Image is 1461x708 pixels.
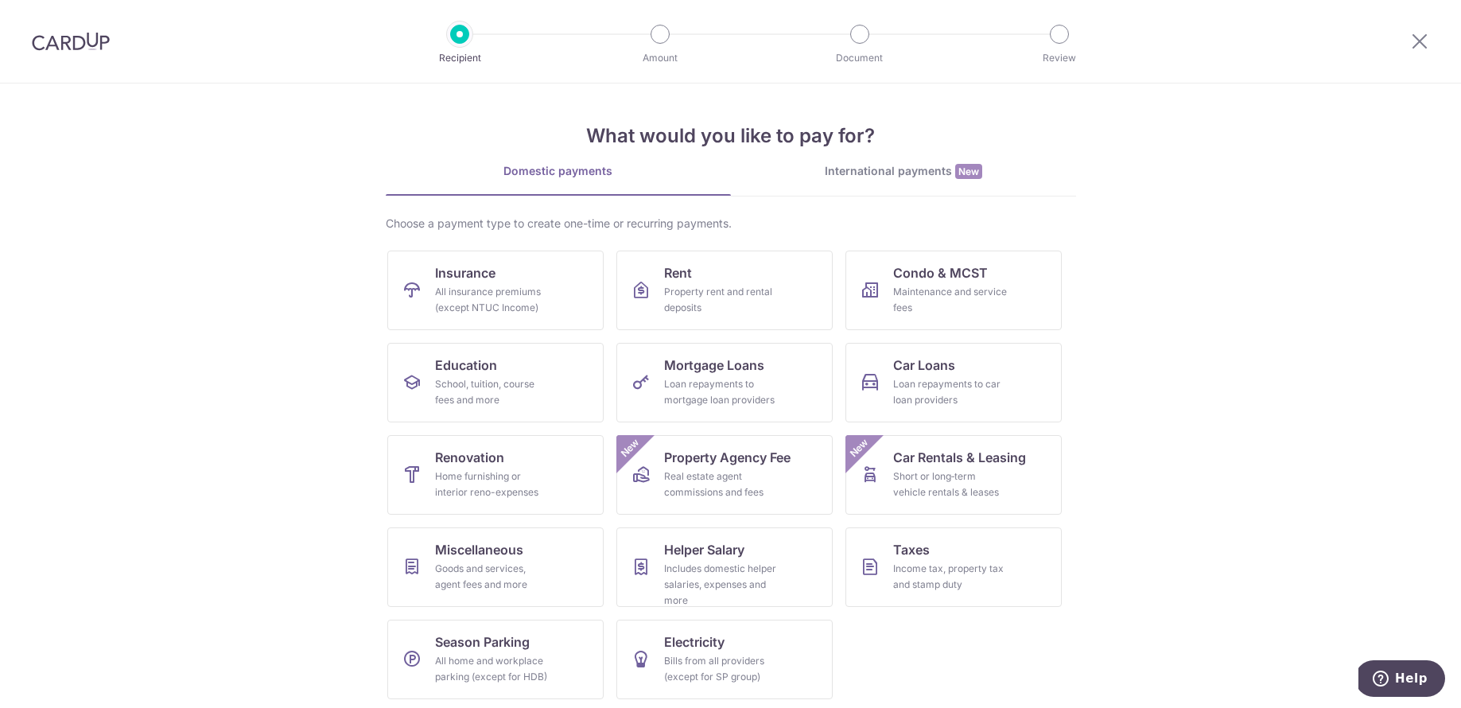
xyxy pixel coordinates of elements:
[845,435,872,461] span: New
[801,50,919,66] p: Document
[401,50,519,66] p: Recipient
[435,632,530,652] span: Season Parking
[731,163,1076,180] div: International payments
[893,263,988,282] span: Condo & MCST
[435,469,550,500] div: Home furnishing or interior reno-expenses
[664,376,779,408] div: Loan repayments to mortgage loan providers
[893,356,955,375] span: Car Loans
[893,376,1008,408] div: Loan repayments to car loan providers
[435,356,497,375] span: Education
[664,540,744,559] span: Helper Salary
[664,356,764,375] span: Mortgage Loans
[616,527,833,607] a: Helper SalaryIncludes domestic helper salaries, expenses and more
[664,263,692,282] span: Rent
[664,284,779,316] div: Property rent and rental deposits
[435,376,550,408] div: School, tuition, course fees and more
[893,284,1008,316] div: Maintenance and service fees
[893,540,930,559] span: Taxes
[387,251,604,330] a: InsuranceAll insurance premiums (except NTUC Income)
[601,50,719,66] p: Amount
[664,632,725,652] span: Electricity
[664,561,779,609] div: Includes domestic helper salaries, expenses and more
[845,251,1062,330] a: Condo & MCSTMaintenance and service fees
[664,469,779,500] div: Real estate agent commissions and fees
[616,251,833,330] a: RentProperty rent and rental deposits
[435,284,550,316] div: All insurance premiums (except NTUC Income)
[955,164,982,179] span: New
[387,620,604,699] a: Season ParkingAll home and workplace parking (except for HDB)
[386,216,1076,231] div: Choose a payment type to create one-time or recurring payments.
[845,527,1062,607] a: TaxesIncome tax, property tax and stamp duty
[435,653,550,685] div: All home and workplace parking (except for HDB)
[893,448,1026,467] span: Car Rentals & Leasing
[386,163,731,179] div: Domestic payments
[435,263,495,282] span: Insurance
[845,435,1062,515] a: Car Rentals & LeasingShort or long‑term vehicle rentals & leasesNew
[32,32,110,51] img: CardUp
[387,435,604,515] a: RenovationHome furnishing or interior reno-expenses
[386,122,1076,150] h4: What would you like to pay for?
[893,469,1008,500] div: Short or long‑term vehicle rentals & leases
[435,561,550,593] div: Goods and services, agent fees and more
[387,343,604,422] a: EducationSchool, tuition, course fees and more
[845,343,1062,422] a: Car LoansLoan repayments to car loan providers
[664,448,791,467] span: Property Agency Fee
[616,435,643,461] span: New
[435,540,523,559] span: Miscellaneous
[616,435,833,515] a: Property Agency FeeReal estate agent commissions and feesNew
[616,620,833,699] a: ElectricityBills from all providers (except for SP group)
[664,653,779,685] div: Bills from all providers (except for SP group)
[387,527,604,607] a: MiscellaneousGoods and services, agent fees and more
[435,448,504,467] span: Renovation
[616,343,833,422] a: Mortgage LoansLoan repayments to mortgage loan providers
[1358,660,1445,700] iframe: Opens a widget where you can find more information
[1001,50,1118,66] p: Review
[893,561,1008,593] div: Income tax, property tax and stamp duty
